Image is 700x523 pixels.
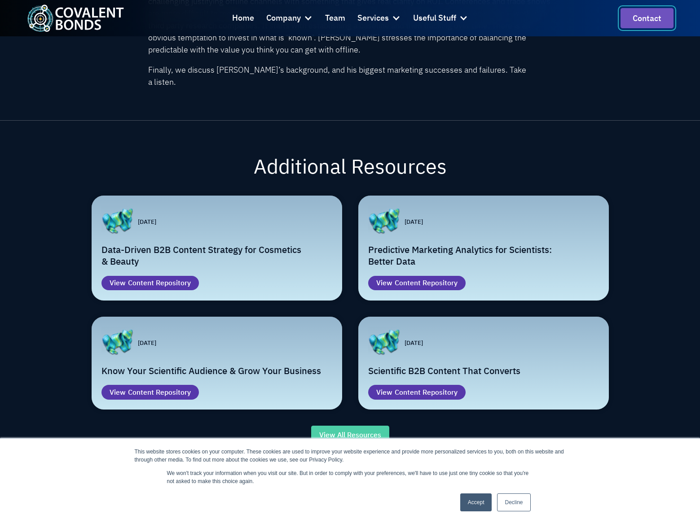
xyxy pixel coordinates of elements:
[148,64,552,88] p: Finally, we discuss [PERSON_NAME]’s background, and his biggest marketing successes and failures....
[358,196,609,301] a: [DATE]Predictive Marketing Analytics for Scientists: Better DataViewContent Repository
[368,365,599,377] h2: Scientific B2B Content That Converts
[413,6,468,31] div: Useful Stuff
[395,387,458,398] div: Content Repository
[325,12,345,25] div: Team
[357,12,389,25] div: Services
[101,365,332,377] h2: Know Your Scientific Audience & Grow Your Business
[621,8,674,28] a: contact
[405,338,423,347] p: [DATE]
[232,12,254,25] div: Home
[110,387,126,398] div: View
[92,317,342,410] a: [DATE]Know Your Scientific Audience & Grow Your BusinessViewContent Repository
[325,6,345,31] a: Team
[460,493,492,511] a: Accept
[135,448,566,464] div: This website stores cookies on your computer. These cookies are used to improve your website expe...
[405,217,423,226] p: [DATE]
[266,12,301,25] div: Company
[376,278,392,288] div: View
[27,4,124,32] img: Covalent Bonds White / Teal Logo
[266,6,313,31] div: Company
[232,6,254,31] a: Home
[413,12,456,25] div: Useful Stuff
[128,387,191,398] div: Content Repository
[368,244,599,268] h2: Predictive Marketing Analytics for Scientists: Better Data
[101,244,332,268] h2: Data-Driven B2B Content Strategy for Cosmetics & Beauty
[376,387,392,398] div: View
[128,278,191,288] div: Content Repository
[357,6,401,31] div: Services
[92,196,342,301] a: [DATE]Data-Driven B2B Content Strategy for Cosmetics & BeautyViewContent Repository
[138,217,156,226] p: [DATE]
[497,493,530,511] a: Decline
[538,419,700,523] iframe: Chat Widget
[92,153,609,179] h2: Additional Resources
[110,278,126,288] div: View
[311,426,389,445] a: View All Resources
[27,4,124,32] a: home
[167,469,533,485] p: We won't track your information when you visit our site. But in order to comply with your prefere...
[395,278,458,288] div: Content Repository
[358,317,609,410] a: [DATE]Scientific B2B Content That ConvertsViewContent Repository
[138,338,156,347] p: [DATE]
